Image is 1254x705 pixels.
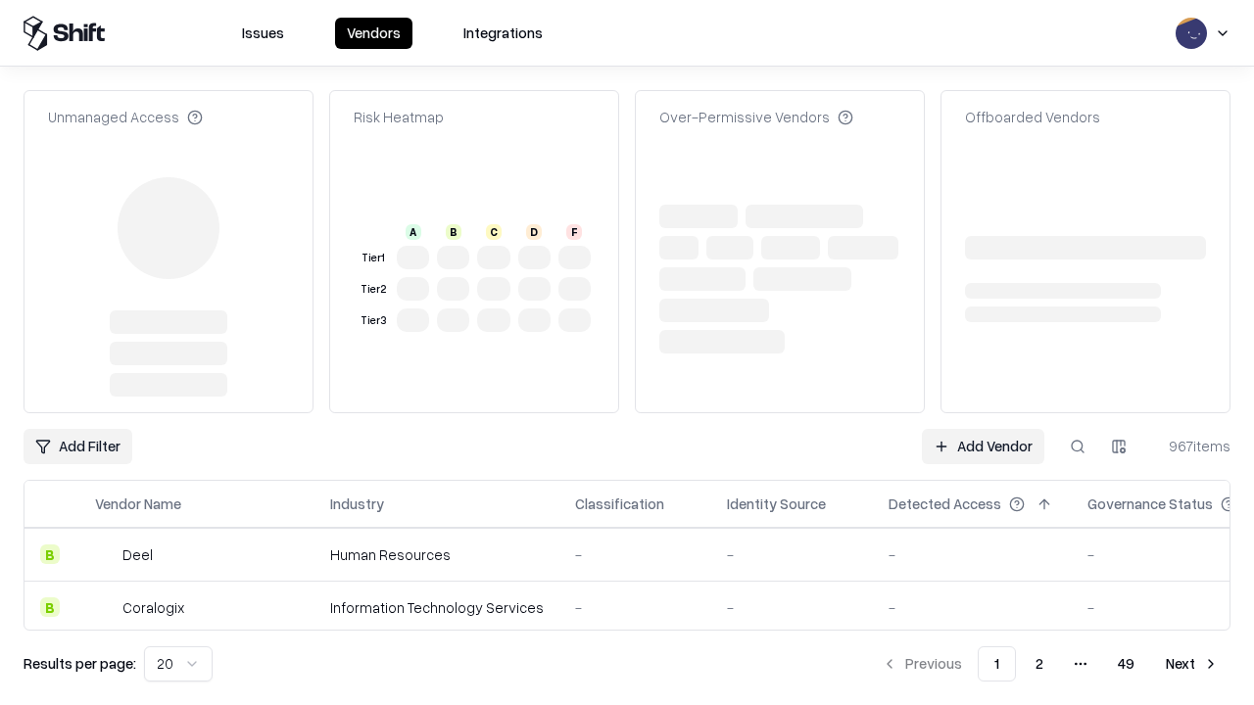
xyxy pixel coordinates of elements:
div: C [486,224,502,240]
div: Tier 1 [358,250,389,266]
div: Information Technology Services [330,597,544,618]
div: Unmanaged Access [48,107,203,127]
button: Next [1154,646,1230,681]
div: - [575,544,696,565]
div: Classification [575,493,664,514]
div: B [40,597,60,617]
button: 2 [1020,646,1059,681]
div: - [727,544,857,565]
img: Coralogix [95,597,115,617]
div: Tier 3 [358,312,389,329]
div: Deel [122,544,153,565]
div: F [566,224,582,240]
div: - [889,597,1056,618]
div: Human Resources [330,544,544,565]
div: - [575,597,696,618]
div: 967 items [1152,436,1230,456]
div: D [526,224,542,240]
a: Add Vendor [922,429,1044,464]
div: Vendor Name [95,493,181,514]
img: Deel [95,544,115,564]
div: B [40,544,60,564]
nav: pagination [870,646,1230,681]
button: Vendors [335,18,412,49]
div: Governance Status [1087,493,1213,514]
button: 1 [978,646,1016,681]
div: Risk Heatmap [354,107,444,127]
div: B [446,224,461,240]
p: Results per page: [24,653,136,674]
div: Offboarded Vendors [965,107,1100,127]
div: - [727,597,857,618]
div: Over-Permissive Vendors [659,107,853,127]
div: - [889,544,1056,565]
div: Tier 2 [358,281,389,298]
div: Identity Source [727,493,826,514]
div: Coralogix [122,597,184,618]
div: A [406,224,421,240]
div: Industry [330,493,384,514]
button: Issues [230,18,296,49]
div: Detected Access [889,493,1001,514]
button: Integrations [452,18,555,49]
button: Add Filter [24,429,132,464]
button: 49 [1102,646,1150,681]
